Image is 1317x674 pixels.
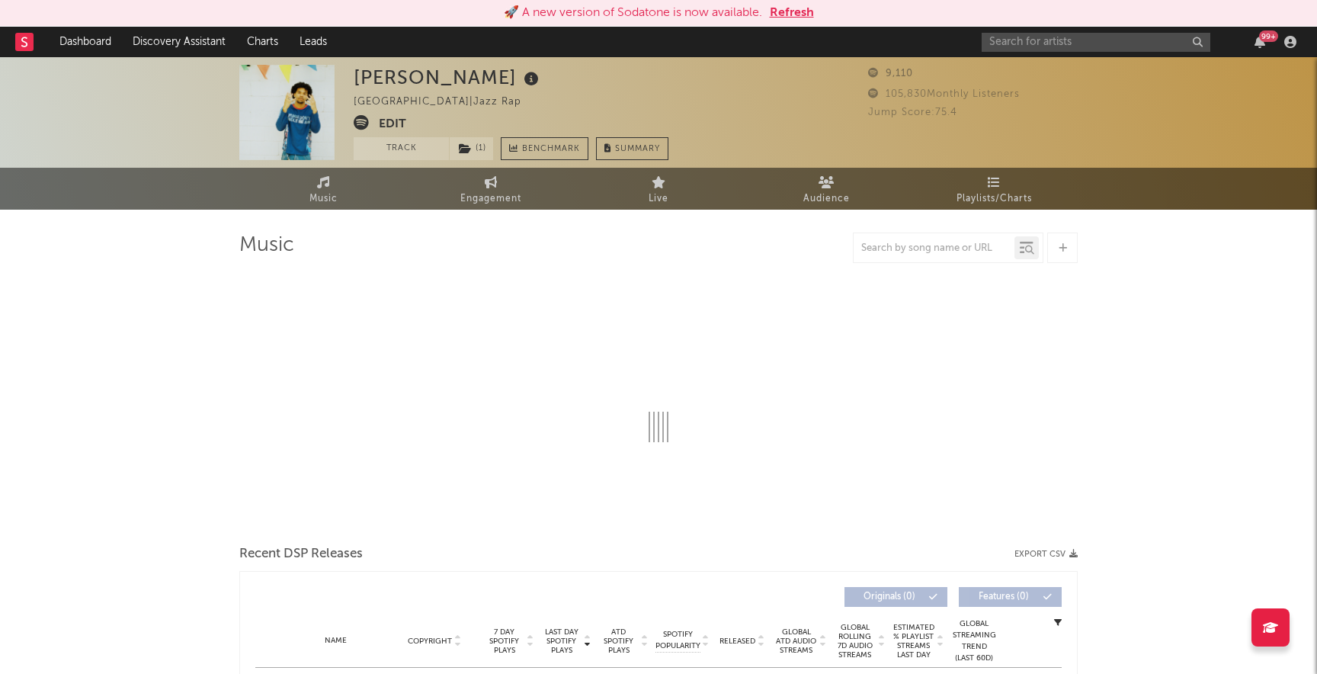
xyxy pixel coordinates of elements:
[892,623,934,660] span: Estimated % Playlist Streams Last Day
[450,137,493,160] button: (1)
[122,27,236,57] a: Discovery Assistant
[407,168,575,210] a: Engagement
[501,137,588,160] a: Benchmark
[969,592,1039,602] span: Features ( 0 )
[49,27,122,57] a: Dashboard
[770,4,814,22] button: Refresh
[354,137,449,160] button: Track
[868,69,913,79] span: 9,110
[803,190,850,208] span: Audience
[596,137,668,160] button: Summary
[408,637,452,646] span: Copyright
[775,627,817,655] span: Global ATD Audio Streams
[504,4,762,22] div: 🚀 A new version of Sodatone is now available.
[541,627,582,655] span: Last Day Spotify Plays
[286,635,386,647] div: Name
[236,27,289,57] a: Charts
[484,627,524,655] span: 7 Day Spotify Plays
[1014,550,1078,559] button: Export CSV
[844,587,947,607] button: Originals(0)
[309,190,338,208] span: Music
[910,168,1078,210] a: Playlists/Charts
[522,140,580,159] span: Benchmark
[239,168,407,210] a: Music
[719,637,755,646] span: Released
[575,168,742,210] a: Live
[239,545,363,563] span: Recent DSP Releases
[957,190,1032,208] span: Playlists/Charts
[868,89,1020,99] span: 105,830 Monthly Listeners
[742,168,910,210] a: Audience
[1259,30,1278,42] div: 99 +
[649,190,668,208] span: Live
[354,65,543,90] div: [PERSON_NAME]
[615,145,660,153] span: Summary
[655,629,700,652] span: Spotify Popularity
[959,587,1062,607] button: Features(0)
[834,623,876,660] span: Global Rolling 7D Audio Streams
[449,137,494,160] span: ( 1 )
[1255,36,1265,48] button: 99+
[854,242,1014,255] input: Search by song name or URL
[460,190,521,208] span: Engagement
[289,27,338,57] a: Leads
[854,592,924,602] span: Originals ( 0 )
[598,627,639,655] span: ATD Spotify Plays
[354,93,539,111] div: [GEOGRAPHIC_DATA] | Jazz Rap
[951,618,997,664] div: Global Streaming Trend (Last 60D)
[868,108,957,117] span: Jump Score: 75.4
[379,115,406,134] button: Edit
[982,33,1210,52] input: Search for artists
